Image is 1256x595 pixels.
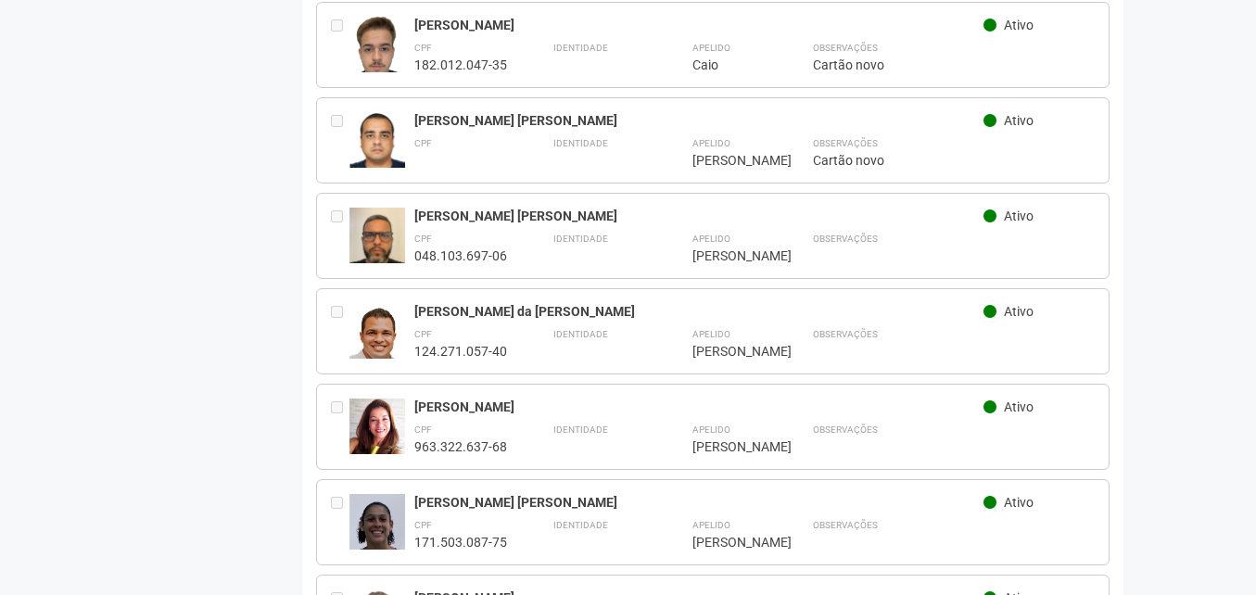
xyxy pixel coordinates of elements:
[813,424,878,435] strong: Observações
[414,424,432,435] strong: CPF
[414,343,507,360] div: 124.271.057-40
[414,534,507,551] div: 171.503.087-75
[813,152,1096,169] div: Cartão novo
[331,494,349,551] div: Entre em contato com a Aministração para solicitar o cancelamento ou 2a via
[414,303,984,320] div: [PERSON_NAME] da [PERSON_NAME]
[414,138,432,148] strong: CPF
[331,303,349,360] div: Entre em contato com a Aministração para solicitar o cancelamento ou 2a via
[331,17,349,73] div: Entre em contato com a Aministração para solicitar o cancelamento ou 2a via
[813,138,878,148] strong: Observações
[553,520,608,530] strong: Identidade
[349,17,405,91] img: user.jpg
[1004,113,1034,128] span: Ativo
[331,112,349,169] div: Entre em contato com a Aministração para solicitar o cancelamento ou 2a via
[349,399,405,472] img: user.jpg
[414,112,984,129] div: [PERSON_NAME] [PERSON_NAME]
[692,234,730,244] strong: Apelido
[692,520,730,530] strong: Apelido
[692,43,730,53] strong: Apelido
[414,17,984,33] div: [PERSON_NAME]
[553,138,608,148] strong: Identidade
[414,399,984,415] div: [PERSON_NAME]
[1004,304,1034,319] span: Ativo
[692,329,730,339] strong: Apelido
[414,247,507,264] div: 048.103.697-06
[349,494,405,562] img: user.jpg
[349,112,405,181] img: user.jpg
[414,329,432,339] strong: CPF
[414,438,507,455] div: 963.322.637-68
[692,438,767,455] div: [PERSON_NAME]
[553,43,608,53] strong: Identidade
[349,303,405,376] img: user.jpg
[692,247,767,264] div: [PERSON_NAME]
[813,57,1096,73] div: Cartão novo
[414,43,432,53] strong: CPF
[331,208,349,264] div: Entre em contato com a Aministração para solicitar o cancelamento ou 2a via
[414,57,507,73] div: 182.012.047-35
[692,534,767,551] div: [PERSON_NAME]
[349,208,405,281] img: user.jpg
[414,520,432,530] strong: CPF
[414,208,984,224] div: [PERSON_NAME] [PERSON_NAME]
[813,43,878,53] strong: Observações
[553,329,608,339] strong: Identidade
[553,424,608,435] strong: Identidade
[553,234,608,244] strong: Identidade
[813,329,878,339] strong: Observações
[331,399,349,455] div: Entre em contato com a Aministração para solicitar o cancelamento ou 2a via
[1004,495,1034,510] span: Ativo
[692,343,767,360] div: [PERSON_NAME]
[1004,209,1034,223] span: Ativo
[692,424,730,435] strong: Apelido
[1004,399,1034,414] span: Ativo
[1004,18,1034,32] span: Ativo
[692,152,767,169] div: [PERSON_NAME]
[692,57,767,73] div: Caio
[813,234,878,244] strong: Observações
[813,520,878,530] strong: Observações
[692,138,730,148] strong: Apelido
[414,234,432,244] strong: CPF
[414,494,984,511] div: [PERSON_NAME] [PERSON_NAME]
